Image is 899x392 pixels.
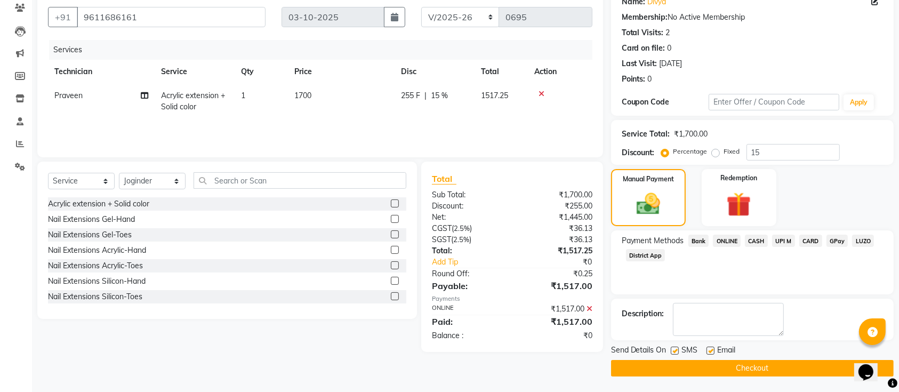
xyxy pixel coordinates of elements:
img: _cash.svg [629,190,668,218]
span: 1517.25 [481,91,508,100]
a: Add Tip [424,257,527,268]
span: 2.5% [453,235,469,244]
span: CGST [432,223,452,233]
div: Coupon Code [622,97,709,108]
div: ONLINE [424,303,512,315]
div: Balance : [424,330,512,341]
div: Membership: [622,12,668,23]
span: Send Details On [611,345,667,358]
div: ₹255.00 [512,201,600,212]
label: Percentage [673,147,708,156]
input: Search by Name/Mobile/Email/Code [77,7,266,27]
label: Fixed [724,147,740,156]
div: Discount: [424,201,512,212]
img: _gift.svg [719,189,759,220]
div: Nail Extensions Silicon-Toes [48,291,142,302]
div: Nail Extensions Gel-Hand [48,214,135,225]
span: UPI M [772,235,795,247]
div: ₹0 [512,330,600,341]
input: Search or Scan [194,172,406,189]
th: Service [155,60,235,84]
span: ONLINE [713,235,741,247]
div: ( ) [424,223,512,234]
span: SMS [682,345,698,358]
div: Sub Total: [424,189,512,201]
th: Disc [395,60,475,84]
label: Manual Payment [623,174,674,184]
div: Description: [622,308,664,319]
span: 1 [241,91,245,100]
div: Points: [622,74,646,85]
div: [DATE] [660,58,683,69]
div: ₹0 [527,257,600,268]
span: District App [626,249,665,261]
input: Enter Offer / Coupon Code [709,94,839,110]
span: 15 % [431,90,448,101]
span: SGST [432,235,451,244]
span: Acrylic extension + Solid color [161,91,225,111]
div: 2 [666,27,670,38]
div: Card on file: [622,43,665,54]
div: Nail Extensions Silicon-Hand [48,276,146,287]
label: Redemption [720,173,757,183]
th: Action [528,60,592,84]
div: ₹36.13 [512,223,600,234]
div: 0 [668,43,672,54]
span: 1700 [294,91,311,100]
div: Discount: [622,147,655,158]
div: Acrylic extension + Solid color [48,198,149,210]
div: ₹1,517.00 [512,279,600,292]
span: LUZO [852,235,874,247]
iframe: chat widget [854,349,888,381]
span: Payment Methods [622,235,684,246]
div: ₹1,445.00 [512,212,600,223]
div: Last Visit: [622,58,657,69]
div: 0 [648,74,652,85]
span: 255 F [401,90,420,101]
div: ₹36.13 [512,234,600,245]
div: Nail Extensions Acrylic-Hand [48,245,146,256]
div: ₹1,517.25 [512,245,600,257]
span: Email [718,345,736,358]
span: Bank [688,235,709,247]
span: CARD [799,235,822,247]
span: | [424,90,427,101]
th: Total [475,60,528,84]
div: Total: [424,245,512,257]
div: Service Total: [622,129,670,140]
div: Net: [424,212,512,223]
div: ₹1,517.00 [512,303,600,315]
div: Nail Extensions Acrylic-Toes [48,260,143,271]
div: ₹1,700.00 [512,189,600,201]
div: Round Off: [424,268,512,279]
div: No Active Membership [622,12,883,23]
div: Total Visits: [622,27,664,38]
span: 2.5% [454,224,470,233]
div: Paid: [424,315,512,328]
span: Total [432,173,456,185]
th: Price [288,60,395,84]
th: Technician [48,60,155,84]
button: Checkout [611,360,894,377]
div: ₹0.25 [512,268,600,279]
span: GPay [826,235,848,247]
div: ₹1,700.00 [675,129,708,140]
div: ₹1,517.00 [512,315,600,328]
div: Payments [432,294,592,303]
div: Services [49,40,600,60]
div: Nail Extensions Gel-Toes [48,229,132,241]
button: Apply [844,94,874,110]
div: ( ) [424,234,512,245]
span: CASH [745,235,768,247]
span: Praveen [54,91,83,100]
button: +91 [48,7,78,27]
th: Qty [235,60,288,84]
div: Payable: [424,279,512,292]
